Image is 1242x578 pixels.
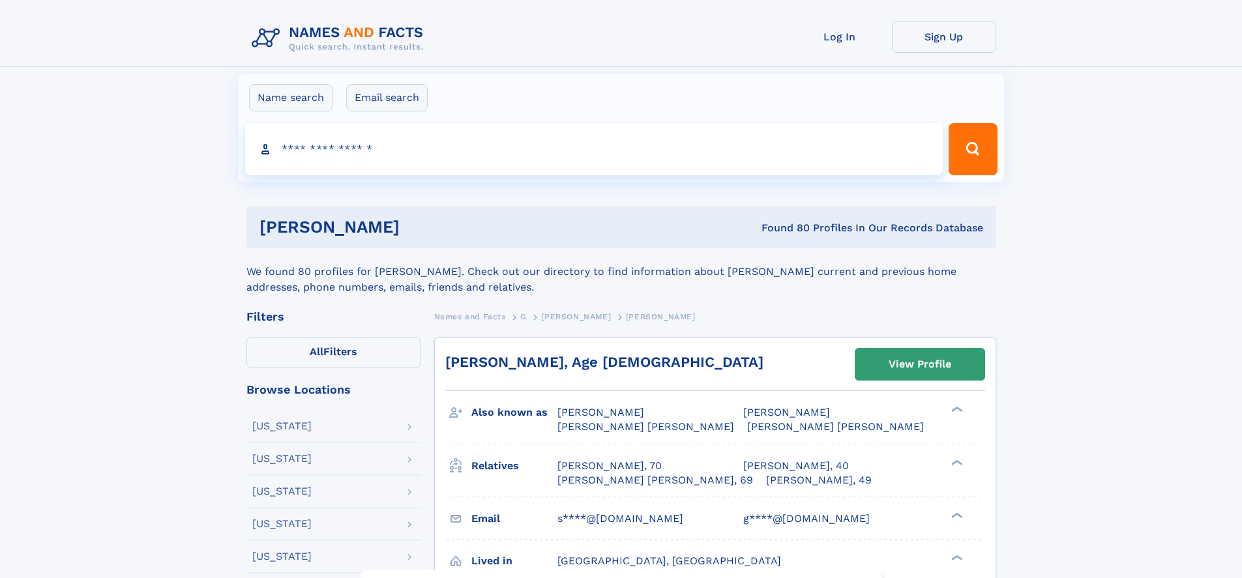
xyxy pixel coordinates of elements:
label: Email search [346,84,428,111]
h3: Relatives [471,455,557,477]
span: [GEOGRAPHIC_DATA], [GEOGRAPHIC_DATA] [557,555,781,567]
span: [PERSON_NAME] [541,312,611,321]
a: Names and Facts [434,308,506,325]
a: G [520,308,527,325]
div: [US_STATE] [252,454,312,464]
div: View Profile [889,349,951,379]
span: G [520,312,527,321]
span: [PERSON_NAME] [626,312,696,321]
input: search input [245,123,943,175]
span: All [310,345,323,358]
div: Found 80 Profiles In Our Records Database [580,221,983,235]
a: [PERSON_NAME] [PERSON_NAME], 69 [557,473,753,487]
div: ❯ [948,511,964,519]
div: ❯ [948,553,964,562]
a: Sign Up [892,21,996,53]
h3: Email [471,508,557,530]
button: Search Button [949,123,997,175]
h3: Also known as [471,401,557,424]
a: [PERSON_NAME], 70 [557,459,662,473]
div: [US_STATE] [252,551,312,562]
a: [PERSON_NAME] [541,308,611,325]
a: [PERSON_NAME], 49 [766,473,872,487]
span: [PERSON_NAME] [PERSON_NAME] [557,420,734,433]
div: We found 80 profiles for [PERSON_NAME]. Check out our directory to find information about [PERSON... [246,248,996,295]
img: Logo Names and Facts [246,21,434,56]
a: [PERSON_NAME], 40 [743,459,849,473]
span: [PERSON_NAME] [557,406,644,418]
span: [PERSON_NAME] [PERSON_NAME] [747,420,924,433]
a: View Profile [855,349,984,380]
div: Browse Locations [246,384,421,396]
div: ❯ [948,458,964,467]
a: Log In [788,21,892,53]
div: [US_STATE] [252,421,312,431]
label: Filters [246,337,421,368]
label: Name search [249,84,333,111]
div: ❯ [948,405,964,414]
span: [PERSON_NAME] [743,406,830,418]
div: [US_STATE] [252,486,312,497]
div: [US_STATE] [252,519,312,529]
h1: [PERSON_NAME] [259,219,581,235]
h3: Lived in [471,550,557,572]
a: [PERSON_NAME], Age [DEMOGRAPHIC_DATA] [445,354,763,370]
div: Filters [246,311,421,323]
